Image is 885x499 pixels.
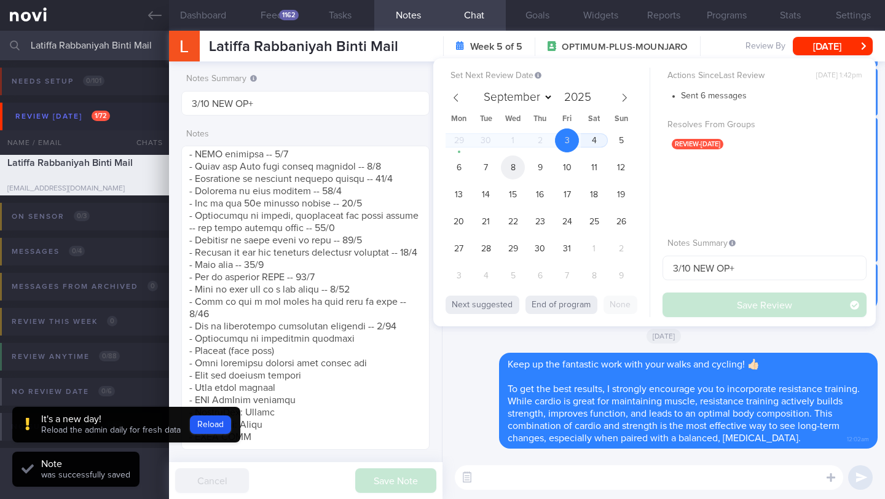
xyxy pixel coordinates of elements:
span: November 8, 2025 [582,264,606,288]
span: October 9, 2025 [528,155,552,179]
span: OPTIMUM-PLUS-MOUNJARO [562,41,687,53]
span: October 30, 2025 [528,237,552,261]
span: October 25, 2025 [582,210,606,234]
label: Set Next Review Date [450,71,645,82]
span: 0 [107,316,117,326]
span: October 28, 2025 [474,237,498,261]
span: November 6, 2025 [528,264,552,288]
div: No subscription [9,418,128,435]
label: Notes [186,129,425,140]
span: October 15, 2025 [501,183,525,206]
span: Reload the admin daily for fresh data [41,426,181,434]
span: November 1, 2025 [582,237,606,261]
div: Messages [9,243,88,260]
span: Keep up the fantastic work with your walks and cycling! 👍🏻 [508,360,760,369]
button: Next suggested [446,296,519,314]
label: Actions Since Last Review [667,71,862,82]
span: November 2, 2025 [609,237,633,261]
label: Notes Summary [186,74,425,85]
span: November 4, 2025 [474,264,498,288]
span: review-[DATE] [672,139,723,149]
div: Needs setup [9,73,108,90]
span: October 10, 2025 [555,155,579,179]
span: 0 / 101 [83,76,104,86]
span: October 18, 2025 [582,183,606,206]
span: October 12, 2025 [609,155,633,179]
div: No review date [9,383,118,400]
span: October 16, 2025 [528,183,552,206]
span: 0 / 3 [74,211,90,221]
span: November 3, 2025 [447,264,471,288]
span: 1 / 72 [92,111,110,121]
li: Sent 6 messages [681,88,867,102]
span: November 9, 2025 [609,264,633,288]
span: October 8, 2025 [501,155,525,179]
button: End of program [525,296,597,314]
span: Mon [446,116,473,124]
button: Reload [190,415,231,434]
span: October 20, 2025 [447,210,471,234]
span: October 24, 2025 [555,210,579,234]
span: 0 / 4 [69,246,85,256]
span: [DATE] [647,329,682,344]
div: Messages from Archived [9,278,161,295]
div: Review this week [9,313,120,330]
span: October 5, 2025 [609,128,633,152]
span: Latiffa Rabbaniyah Binti Mail [7,158,133,168]
span: October 27, 2025 [447,237,471,261]
span: October 23, 2025 [528,210,552,234]
span: 0 / 6 [98,386,115,396]
span: Review By [745,41,785,52]
span: October 21, 2025 [474,210,498,234]
span: October 7, 2025 [474,155,498,179]
span: Notes Summary [667,239,736,248]
span: Wed [500,116,527,124]
span: Sat [581,116,608,124]
span: was successfully saved [41,471,130,479]
span: [DATE] 1:42pm [816,71,862,81]
span: October 22, 2025 [501,210,525,234]
input: Year [559,92,593,103]
span: 12:02am [847,432,869,444]
div: Review [DATE] [12,108,113,125]
span: To get the best results, I strongly encourage you to incorporate resistance training. While cardi... [508,384,860,443]
span: October 17, 2025 [555,183,579,206]
div: Review anytime [9,348,123,365]
span: Thu [527,116,554,124]
span: October 14, 2025 [474,183,498,206]
button: [DATE] [793,37,873,55]
div: On sensor [9,208,93,225]
div: Note [41,458,130,470]
div: [EMAIL_ADDRESS][DOMAIN_NAME] [7,184,162,194]
span: November 5, 2025 [501,264,525,288]
span: 0 / 88 [99,351,120,361]
span: October 6, 2025 [447,155,471,179]
span: Latiffa Rabbaniyah Binti Mail [209,39,398,54]
span: October 29, 2025 [501,237,525,261]
span: 0 [147,281,158,291]
div: 1162 [279,10,299,20]
label: Resolves From Groups [667,120,862,131]
span: Tue [473,116,500,124]
span: October 26, 2025 [609,210,633,234]
span: October 11, 2025 [582,155,606,179]
span: Sun [608,116,635,124]
strong: Week 5 of 5 [470,41,522,53]
div: It's a new day! [41,413,181,425]
span: November 7, 2025 [555,264,579,288]
select: Month [478,88,553,107]
div: Chats [120,130,169,155]
span: Fri [554,116,581,124]
span: October 31, 2025 [555,237,579,261]
span: October 19, 2025 [609,183,633,206]
span: October 4, 2025 [582,128,606,152]
span: October 13, 2025 [447,183,471,206]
